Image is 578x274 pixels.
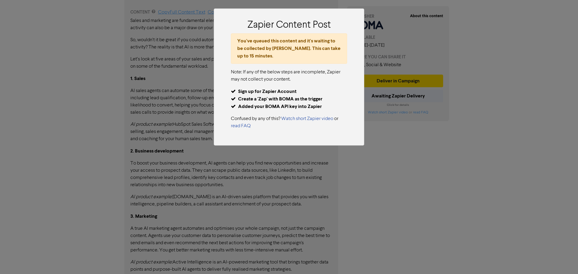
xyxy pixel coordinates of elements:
b: Create a 'Zap' with BOMA as the trigger [238,96,322,102]
p: Confused by any of this? or [231,115,347,130]
iframe: Chat Widget [548,245,578,274]
a: read FAQ [231,124,251,128]
b: Added your BOMA API key into Zapier [238,103,322,109]
b: Sign up for Zapier Account [238,88,297,94]
h2: Zapier Content Post [231,20,347,31]
a: Watch short Zapier video [281,116,333,121]
b: You've queued this content and it's waiting to be collected by [PERSON_NAME]. This can take up to... [237,38,340,59]
p: Note: If any of the below steps are incomplete, Zapier may not collect your content. [231,69,347,83]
